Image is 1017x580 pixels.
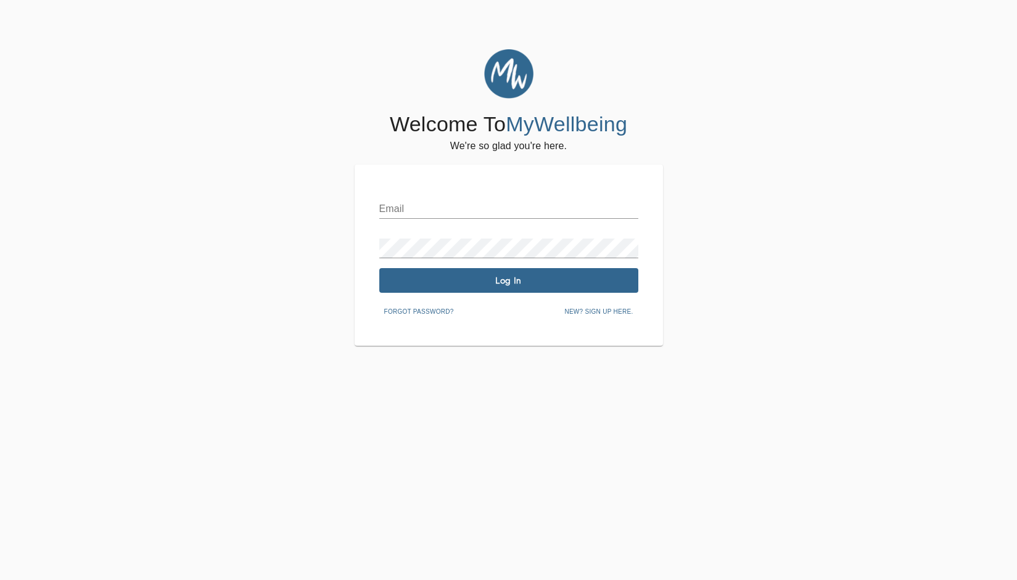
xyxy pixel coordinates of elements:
[450,137,567,155] h6: We're so glad you're here.
[384,306,454,317] span: Forgot password?
[379,306,459,316] a: Forgot password?
[379,303,459,321] button: Forgot password?
[564,306,633,317] span: New? Sign up here.
[506,112,627,136] span: MyWellbeing
[379,268,638,293] button: Log In
[484,49,533,99] img: MyWellbeing
[390,112,627,137] h4: Welcome To
[559,303,638,321] button: New? Sign up here.
[384,275,633,287] span: Log In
